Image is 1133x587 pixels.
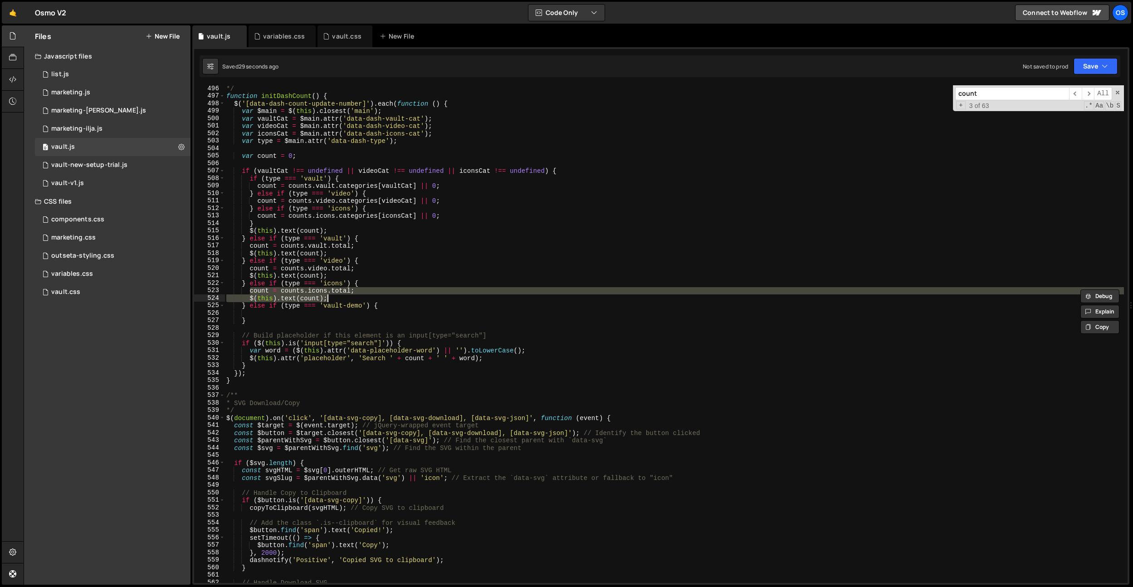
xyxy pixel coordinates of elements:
div: New File [380,32,418,41]
div: 16596/45446.css [35,229,190,247]
div: 16596/45154.css [35,265,190,283]
h2: Files [35,31,51,41]
div: 537 [194,391,225,399]
div: vault-new-setup-trial.js [51,161,127,169]
div: 540 [194,414,225,422]
div: 543 [194,436,225,444]
div: 520 [194,264,225,272]
div: vault-v1.js [51,179,84,187]
div: 507 [194,167,225,175]
div: 549 [194,481,225,489]
div: 546 [194,459,225,467]
div: Javascript files [24,47,190,65]
div: 547 [194,466,225,474]
div: 558 [194,549,225,557]
button: Code Only [528,5,605,21]
div: 498 [194,100,225,108]
span: RegExp Search [1084,101,1094,110]
div: 496 [194,85,225,93]
div: 560 [194,564,225,572]
button: Copy [1080,320,1119,334]
span: Alt-Enter [1094,87,1112,100]
div: vault.js [51,143,75,151]
button: New File [146,33,180,40]
div: 562 [194,579,225,587]
div: 517 [194,242,225,249]
div: 538 [194,399,225,407]
div: 16596/45511.css [35,210,190,229]
div: 497 [194,92,225,100]
div: vault.js [207,32,230,41]
div: 506 [194,160,225,167]
div: components.css [51,215,104,224]
button: Explain [1080,305,1119,318]
span: Whole Word Search [1105,101,1114,110]
span: 3 of 63 [966,102,993,110]
div: 556 [194,534,225,542]
div: 535 [194,377,225,384]
div: 523 [194,287,225,294]
div: 542 [194,429,225,437]
div: outseta-styling.css [51,252,114,260]
div: 504 [194,145,225,152]
div: 526 [194,309,225,317]
div: 16596/45152.js [35,156,190,174]
input: Search for [955,87,1069,100]
a: Connect to Webflow [1015,5,1109,21]
div: 16596/45423.js [35,120,190,138]
div: 16596/45132.js [35,174,190,192]
div: 16596/45133.js [35,138,190,156]
span: ​ [1082,87,1094,100]
div: 557 [194,541,225,549]
div: 533 [194,362,225,369]
span: CaseSensitive Search [1094,101,1104,110]
div: 530 [194,339,225,347]
div: 529 [194,332,225,339]
div: 548 [194,474,225,482]
div: 505 [194,152,225,160]
span: Search In Selection [1115,101,1121,110]
div: 525 [194,302,225,309]
div: 531 [194,347,225,354]
div: vault.css [332,32,361,41]
a: 🤙 [2,2,24,24]
span: Toggle Replace mode [956,101,966,110]
span: 0 [43,144,48,152]
div: 501 [194,122,225,130]
div: 559 [194,556,225,564]
div: 555 [194,526,225,534]
div: 544 [194,444,225,452]
div: vault.css [51,288,80,296]
div: 552 [194,504,225,512]
div: 513 [194,212,225,220]
div: Osmo V2 [35,7,66,18]
div: 521 [194,272,225,279]
div: 16596/45153.css [35,283,190,301]
div: 550 [194,489,225,497]
div: 516 [194,235,225,242]
div: 528 [194,324,225,332]
div: 518 [194,249,225,257]
button: Debug [1080,289,1119,303]
div: 522 [194,279,225,287]
div: Saved [222,63,278,70]
div: CSS files [24,192,190,210]
div: list.js [51,70,69,78]
div: marketing-[PERSON_NAME].js [51,107,146,115]
div: 508 [194,175,225,182]
div: 534 [194,369,225,377]
div: 551 [194,496,225,504]
div: 554 [194,519,225,527]
div: 536 [194,384,225,392]
div: 509 [194,182,225,190]
div: 502 [194,130,225,137]
div: marketing-ilja.js [51,125,103,133]
div: 539 [194,406,225,414]
div: 16596/45151.js [35,65,190,83]
div: 515 [194,227,225,235]
span: ​ [1069,87,1082,100]
div: Not saved to prod [1023,63,1068,70]
a: Os [1112,5,1128,21]
div: variables.css [51,270,93,278]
